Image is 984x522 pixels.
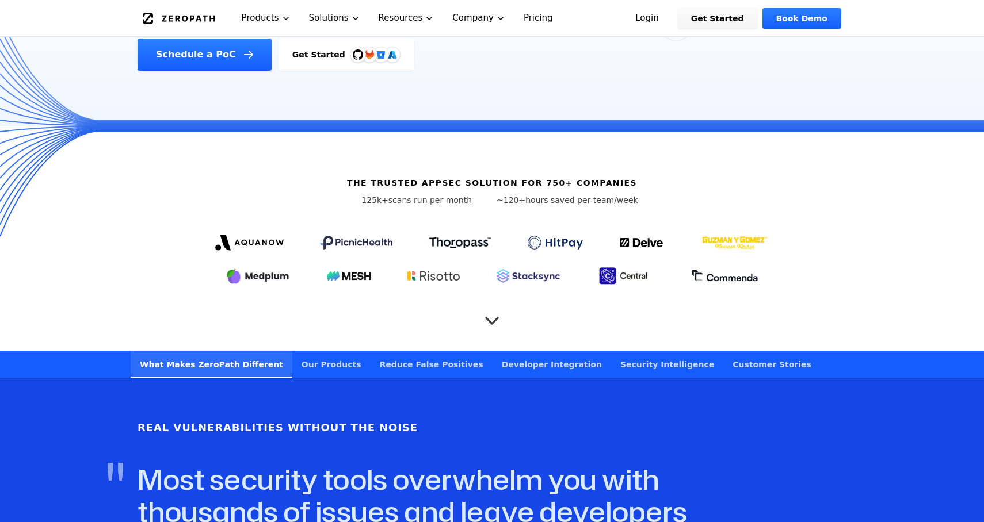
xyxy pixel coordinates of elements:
span: " [105,454,125,509]
img: Central [597,266,654,286]
img: GYG [701,229,769,256]
span: ~120+ [497,195,525,205]
a: Get StartedGitHubGitLabAzure [279,39,414,71]
h6: Real Vulnerabilities Without the Noise [138,420,418,436]
svg: Bitbucket [375,48,387,61]
a: Security Intelligence [611,351,723,378]
img: Medplum [226,267,290,285]
button: Scroll to next section [480,304,504,327]
a: Book Demo [762,8,841,29]
img: Thoropass [429,237,491,248]
a: Login [621,8,673,29]
p: scans run per month [346,194,487,206]
a: What Makes ZeroPath Different [131,351,292,378]
img: Azure [388,50,397,59]
a: Developer Integration [493,351,611,378]
img: Mesh [327,271,371,281]
p: hours saved per team/week [497,194,638,206]
span: 125k+ [361,195,388,205]
a: Our Products [292,351,371,378]
h6: The trusted AppSec solution for 750+ companies [347,177,637,189]
a: Get Started [677,8,758,29]
img: Stacksync [497,269,560,283]
a: Reduce False Positives [371,351,493,378]
a: Customer Stories [723,351,821,378]
img: GitHub [353,49,363,60]
img: GitLab [358,43,381,66]
a: Schedule a PoC [138,39,272,71]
